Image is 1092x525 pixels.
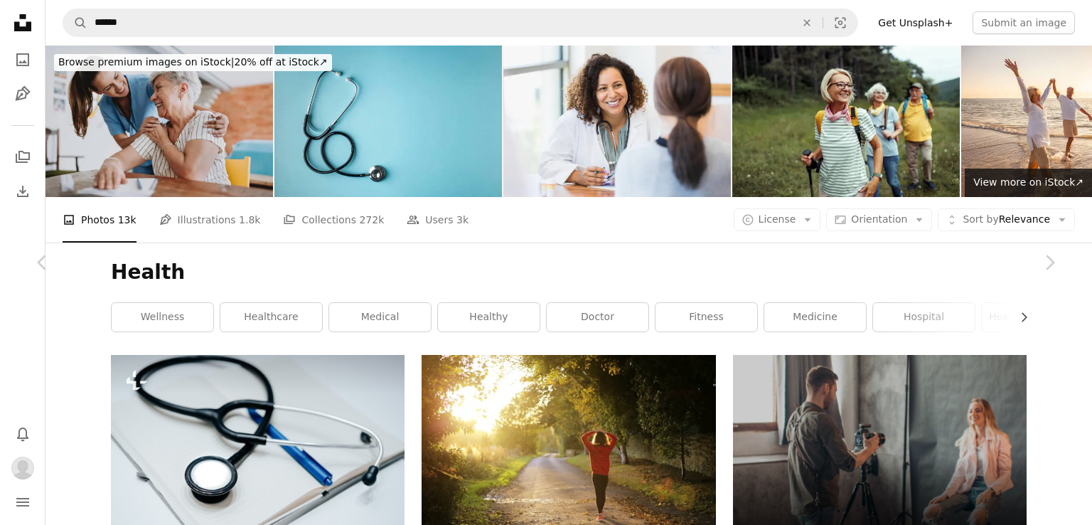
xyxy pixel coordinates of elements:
[9,177,37,206] a: Download History
[112,303,213,332] a: wellness
[869,11,961,34] a: Get Unsplash+
[963,213,1050,227] span: Relevance
[973,176,1083,188] span: View more on iStock ↗
[791,9,823,36] button: Clear
[9,488,37,516] button: Menu
[1007,194,1092,331] a: Next
[45,46,273,197] img: Home care healthcare professional hugging senior patient
[851,213,907,225] span: Orientation
[732,46,960,197] img: Mature woman enjoying her day in forest with friends
[873,303,975,332] a: hospital
[159,197,261,243] a: Illustrations 1.8k
[422,446,715,459] a: woman walking on pathway during daytime
[45,46,341,80] a: Browse premium images on iStock|20% off at iStock↗
[764,303,866,332] a: medicine
[407,197,469,243] a: Users 3k
[58,56,234,68] span: Browse premium images on iStock |
[982,303,1083,332] a: health and fitness
[973,11,1075,34] button: Submit an image
[9,80,37,108] a: Illustrations
[9,143,37,171] a: Collections
[359,212,384,228] span: 272k
[58,56,328,68] span: 20% off at iStock ↗
[826,208,932,231] button: Orientation
[9,420,37,448] button: Notifications
[9,454,37,482] button: Profile
[938,208,1075,231] button: Sort byRelevance
[655,303,757,332] a: fitness
[11,457,34,479] img: Avatar of user Jerry Emeka
[63,9,858,37] form: Find visuals sitewide
[759,213,796,225] span: License
[63,9,87,36] button: Search Unsplash
[239,212,260,228] span: 1.8k
[823,9,857,36] button: Visual search
[438,303,540,332] a: healthy
[965,169,1092,197] a: View more on iStock↗
[329,303,431,332] a: medical
[220,303,322,332] a: healthcare
[734,208,821,231] button: License
[111,260,1027,285] h1: Health
[963,213,998,225] span: Sort by
[111,446,405,459] a: a book with a stethoscope on top of it
[503,46,731,197] img: Caring doctor listens to patient
[456,212,469,228] span: 3k
[9,46,37,74] a: Photos
[283,197,384,243] a: Collections 272k
[547,303,648,332] a: doctor
[274,46,502,197] img: Black stethoscope on blue background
